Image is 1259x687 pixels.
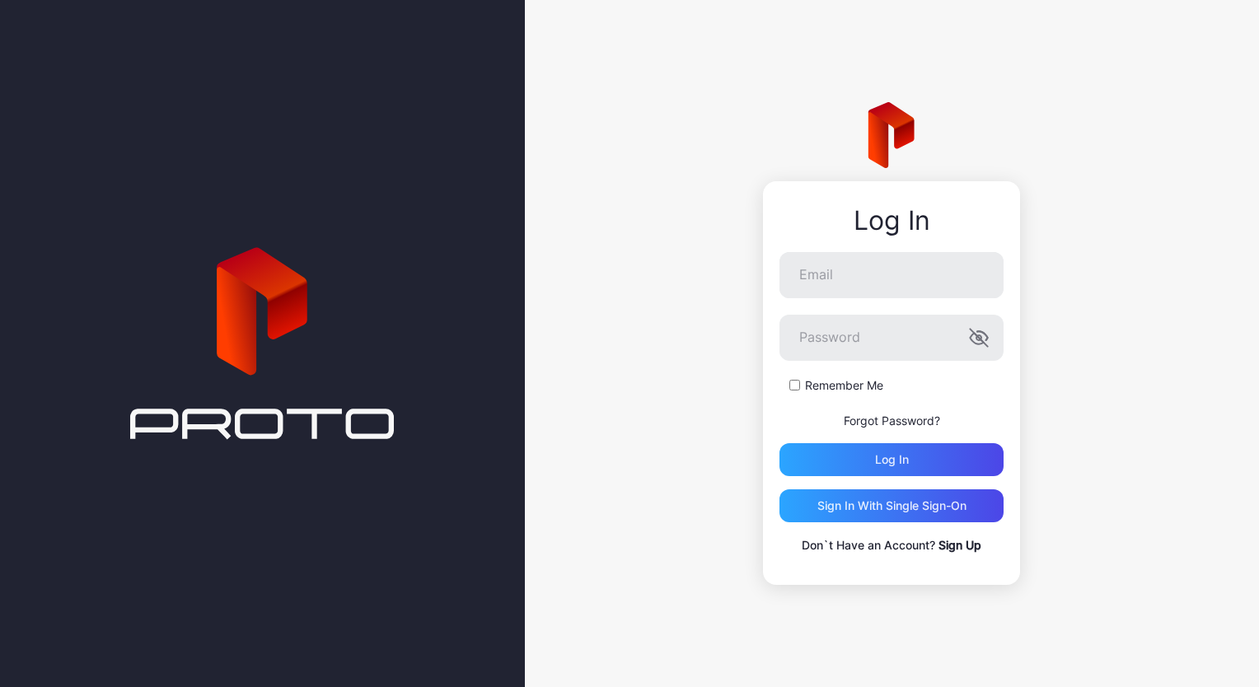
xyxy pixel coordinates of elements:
[779,252,1004,298] input: Email
[779,489,1004,522] button: Sign in With Single Sign-On
[779,315,1004,361] input: Password
[805,377,883,394] label: Remember Me
[844,414,940,428] a: Forgot Password?
[969,328,989,348] button: Password
[938,538,981,552] a: Sign Up
[875,453,909,466] div: Log in
[779,206,1004,236] div: Log In
[817,499,966,512] div: Sign in With Single Sign-On
[779,535,1004,555] p: Don`t Have an Account?
[779,443,1004,476] button: Log in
